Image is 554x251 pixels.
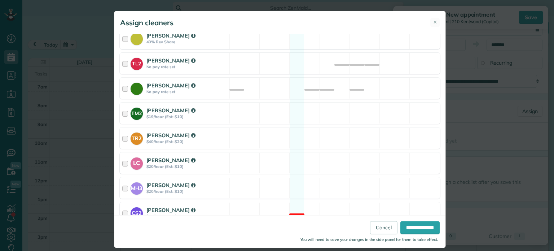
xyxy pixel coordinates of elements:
[146,57,195,64] strong: [PERSON_NAME]
[131,207,143,217] strong: CS2
[131,108,143,117] strong: TM2
[146,189,227,194] strong: $20/hour (Est: $10)
[146,107,195,114] strong: [PERSON_NAME]
[131,157,143,168] strong: LC
[146,114,227,119] strong: $19/hour (Est: $10)
[120,18,173,28] h5: Assign cleaners
[131,58,143,68] strong: TL2
[131,182,143,192] strong: MH3
[131,133,143,142] strong: TR2
[146,32,195,39] strong: [PERSON_NAME]
[146,182,195,189] strong: [PERSON_NAME]
[146,132,195,139] strong: [PERSON_NAME]
[300,237,438,242] small: You will need to save your changes in the side panel for them to take effect.
[146,64,227,69] strong: No pay rate set
[146,164,227,169] strong: $20/hour (Est: $10)
[146,89,227,94] strong: No pay rate set
[433,19,437,26] span: ✕
[370,221,397,234] a: Cancel
[146,214,227,219] strong: $20/hour (Est: $10)
[146,82,195,89] strong: [PERSON_NAME]
[146,39,227,44] strong: 40% Rev Share
[146,207,195,213] strong: [PERSON_NAME]
[146,157,195,164] strong: [PERSON_NAME]
[146,139,227,144] strong: $40/hour (Est: $20)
